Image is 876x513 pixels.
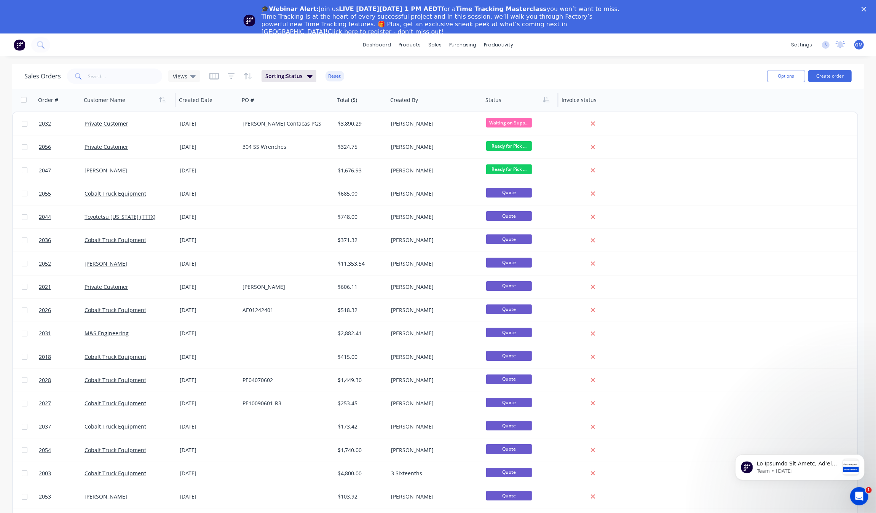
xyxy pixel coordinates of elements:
[480,39,517,51] div: productivity
[338,120,383,127] div: $3,890.29
[486,468,532,477] span: Quote
[180,213,236,221] div: [DATE]
[39,190,51,198] span: 2055
[862,7,869,11] div: Close
[359,39,395,51] a: dashboard
[85,470,146,477] a: Cobalt Truck Equipment
[337,96,357,104] div: Total ($)
[39,260,51,267] span: 2052
[338,493,383,500] div: $103.92
[486,281,532,291] span: Quote
[338,166,383,174] div: $1,676.93
[39,400,51,407] span: 2027
[180,236,236,244] div: [DATE]
[39,213,51,221] span: 2044
[24,73,61,80] h1: Sales Orders
[486,188,532,198] span: Quote
[787,39,816,51] div: settings
[88,69,163,84] input: Search...
[39,229,85,252] a: 2036
[486,398,532,407] span: Quote
[486,444,532,454] span: Quote
[39,236,51,244] span: 2036
[85,143,128,150] a: Private Customer
[391,120,475,127] div: [PERSON_NAME]
[180,470,236,477] div: [DATE]
[486,211,532,221] span: Quote
[39,120,51,127] span: 2032
[391,166,475,174] div: [PERSON_NAME]
[243,306,327,314] div: AE01242401
[391,260,475,267] div: [PERSON_NAME]
[724,439,876,492] iframe: Intercom notifications message
[180,283,236,291] div: [DATE]
[39,423,51,430] span: 2037
[338,190,383,198] div: $685.00
[326,71,344,81] button: Reset
[391,330,475,337] div: [PERSON_NAME]
[180,143,236,151] div: [DATE]
[85,446,146,453] a: Cobalt Truck Equipment
[338,376,383,384] div: $1,449.30
[338,306,383,314] div: $518.32
[180,446,236,454] div: [DATE]
[445,39,480,51] div: purchasing
[391,493,475,500] div: [PERSON_NAME]
[262,5,319,13] b: 🎓Webinar Alert:
[391,283,475,291] div: [PERSON_NAME]
[39,392,85,415] a: 2027
[391,400,475,407] div: [PERSON_NAME]
[391,213,475,221] div: [PERSON_NAME]
[39,276,85,298] a: 2021
[14,39,25,51] img: Factory
[855,41,863,48] span: GM
[39,415,85,438] a: 2037
[39,462,85,485] a: 2003
[180,166,236,174] div: [DATE]
[39,306,51,314] span: 2026
[85,213,155,220] a: Toyotetsu [US_STATE] (TTTX)
[338,260,383,267] div: $11,353.54
[173,72,187,80] span: Views
[85,353,146,360] a: Cobalt Truck Equipment
[39,252,85,275] a: 2052
[180,376,236,384] div: [DATE]
[85,236,146,244] a: Cobalt Truck Equipment
[486,374,532,384] span: Quote
[180,330,236,337] div: [DATE]
[39,159,85,182] a: 2047
[85,423,146,430] a: Cobalt Truck Equipment
[391,423,475,430] div: [PERSON_NAME]
[486,328,532,337] span: Quote
[242,96,254,104] div: PO #
[338,330,383,337] div: $2,882.41
[265,72,303,80] span: Sorting: Status
[767,70,805,82] button: Options
[243,14,255,27] img: Profile image for Team
[243,120,327,127] div: [PERSON_NAME] Contacas PGS
[39,376,51,384] span: 2028
[85,306,146,314] a: Cobalt Truck Equipment
[39,283,51,291] span: 2021
[243,143,327,151] div: 304 SS Wrenches
[562,96,597,104] div: Invoice status
[808,70,852,82] button: Create order
[391,376,475,384] div: [PERSON_NAME]
[338,283,383,291] div: $606.11
[391,306,475,314] div: [PERSON_NAME]
[85,400,146,407] a: Cobalt Truck Equipment
[486,118,532,127] span: Waiting on Supp...
[85,190,146,197] a: Cobalt Truck Equipment
[39,345,85,368] a: 2018
[85,120,128,127] a: Private Customer
[39,182,85,205] a: 2055
[39,112,85,135] a: 2032
[338,213,383,221] div: $748.00
[486,258,532,267] span: Quote
[39,166,51,174] span: 2047
[850,487,868,505] iframe: Intercom live chat
[391,470,475,477] div: 3 Sixteenths
[391,446,475,454] div: [PERSON_NAME]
